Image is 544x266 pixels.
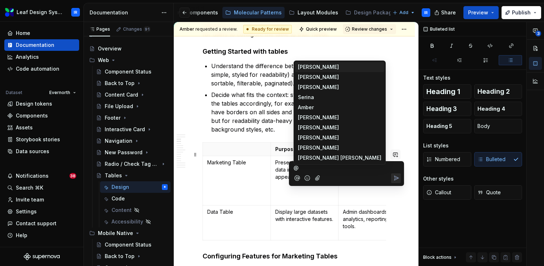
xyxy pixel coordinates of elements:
[426,105,457,112] span: Heading 3
[298,94,314,101] span: Serina
[112,207,132,214] div: Content
[313,173,323,183] button: Attach files
[4,27,79,39] a: Home
[4,182,79,194] button: Search ⌘K
[222,7,285,18] a: Molecular Patterns
[4,218,79,229] button: Contact support
[74,9,77,15] div: IR
[423,175,454,182] div: Other styles
[306,26,337,32] span: Quick preview
[203,48,288,55] strong: Getting Started with tables
[423,84,471,99] button: Heading 1
[93,251,171,262] a: Back to Top
[123,26,150,32] div: Changes
[100,216,171,227] a: Accessibility
[105,80,135,87] div: Back to Top
[100,204,171,216] a: Content
[303,173,312,183] button: Add emoji
[112,195,125,202] div: Code
[16,41,54,49] div: Documentation
[105,126,145,133] div: Interactive Card
[4,122,79,133] a: Assets
[4,98,79,110] a: Design tokens
[343,7,409,18] a: Design Packages
[207,208,266,216] p: Data Table
[98,230,133,237] div: Mobile Native
[292,173,302,183] button: Mention someone
[298,114,339,121] span: [PERSON_NAME]
[105,253,135,260] div: Back to Top
[4,230,79,241] button: Help
[24,253,60,260] svg: Supernova Logo
[1,4,82,20] button: Leaf Design SystemIR
[4,39,79,51] a: Documentation
[105,91,138,98] div: Content Card
[86,227,171,239] div: Mobile Native
[477,189,501,196] span: Quote
[535,31,541,36] span: 3
[441,9,456,16] span: Share
[49,90,70,96] span: Evernorth
[180,26,194,32] span: Amber
[298,9,338,16] div: Layout Modules
[474,84,522,99] button: Heading 2
[474,185,522,200] button: Quote
[234,9,282,16] div: Molecular Patterns
[512,9,531,16] span: Publish
[399,10,408,15] span: Add
[16,136,60,143] div: Storybook stories
[16,184,43,191] div: Search ⌘K
[69,173,76,179] span: 38
[243,25,292,34] div: Ready for review
[46,88,79,98] button: Evernorth
[93,158,171,170] a: Radio / Check Tag Group
[474,119,522,133] button: Body
[16,30,30,37] div: Home
[423,254,452,260] div: Block actions
[426,88,460,95] span: Heading 1
[292,161,401,171] div: Composer editor
[4,134,79,145] a: Storybook stories
[211,62,386,88] p: Understand the difference between (e.g., simple, styled for readability) and (e.g., sortable, fil...
[423,102,471,116] button: Heading 3
[343,24,396,34] button: Review changes
[295,62,384,163] ul: Suggestions list
[4,194,79,205] a: Invite team
[16,232,27,239] div: Help
[105,114,121,121] div: Footer
[391,173,401,183] button: Send
[298,134,339,141] span: [PERSON_NAME]
[93,101,171,112] a: File Upload
[286,7,341,18] a: Layout Modules
[16,53,39,61] div: Analytics
[93,77,171,89] a: Back to Top
[112,218,143,225] div: Accessibility
[294,164,299,170] span: @
[298,84,339,91] span: [PERSON_NAME]
[93,89,171,101] a: Content Card
[424,10,428,15] div: IR
[6,90,22,96] div: Dataset
[98,45,122,52] div: Overview
[477,123,490,130] span: Body
[298,124,339,131] span: [PERSON_NAME]
[477,88,510,95] span: Heading 2
[207,159,266,166] p: Marketing Table
[426,156,460,163] span: Numbered
[16,208,37,215] div: Settings
[343,208,402,230] p: Admin dashboards, analytics, reporting tools.
[5,8,14,17] img: 6e787e26-f4c0-4230-8924-624fe4a2d214.png
[16,124,33,131] div: Assets
[423,152,471,167] button: Numbered
[105,149,142,156] div: New Password
[16,148,49,155] div: Data sources
[298,104,314,111] span: Amber
[90,9,158,16] div: Documentation
[164,183,166,191] div: IR
[4,110,79,121] a: Components
[4,206,79,217] a: Settings
[426,123,452,130] span: Heading 5
[275,159,334,181] p: Present small sets of data in a visually appealing format.
[4,146,79,157] a: Data sources
[298,63,339,71] span: [PERSON_NAME]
